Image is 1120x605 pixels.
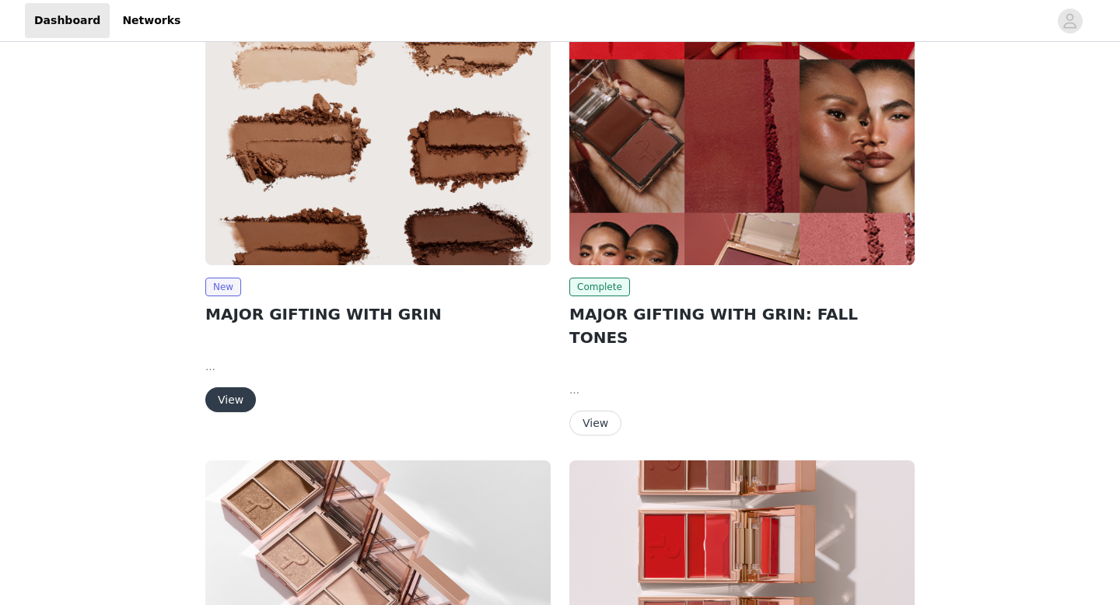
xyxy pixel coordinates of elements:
[205,302,551,326] h2: MAJOR GIFTING WITH GRIN
[205,278,241,296] span: New
[205,6,551,265] img: Patrick Ta Beauty
[1062,9,1077,33] div: avatar
[205,394,256,406] a: View
[569,6,915,265] img: Patrick Ta Beauty
[25,3,110,38] a: Dashboard
[569,411,621,435] button: View
[569,278,630,296] span: Complete
[205,387,256,412] button: View
[569,418,621,429] a: View
[569,302,915,349] h2: MAJOR GIFTING WITH GRIN: FALL TONES
[113,3,190,38] a: Networks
